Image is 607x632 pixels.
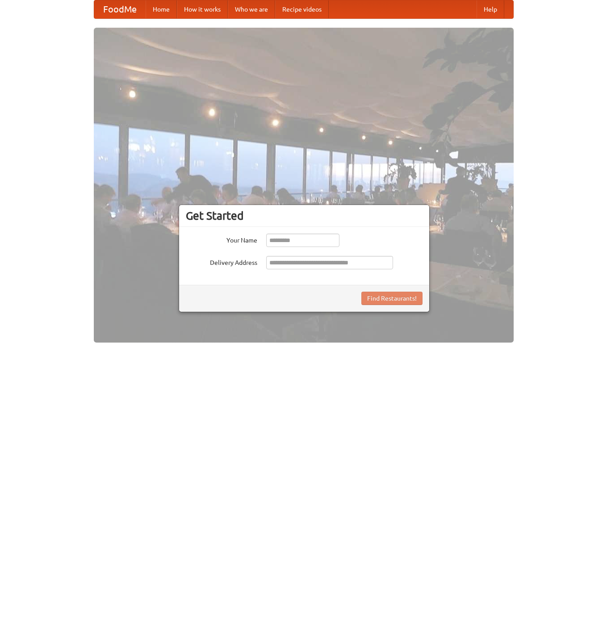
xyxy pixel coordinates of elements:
[146,0,177,18] a: Home
[94,0,146,18] a: FoodMe
[177,0,228,18] a: How it works
[186,234,257,245] label: Your Name
[361,292,423,305] button: Find Restaurants!
[477,0,504,18] a: Help
[186,209,423,222] h3: Get Started
[228,0,275,18] a: Who we are
[186,256,257,267] label: Delivery Address
[275,0,329,18] a: Recipe videos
